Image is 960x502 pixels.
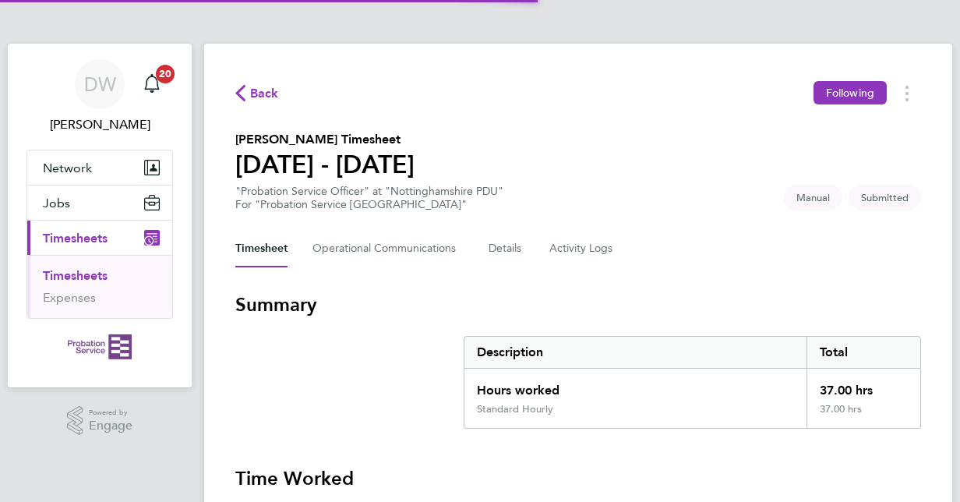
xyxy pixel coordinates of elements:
span: This timesheet was manually created. [784,185,842,210]
button: Operational Communications [312,230,464,267]
a: Go to home page [26,334,173,359]
div: "Probation Service Officer" at "Nottinghamshire PDU" [235,185,503,211]
span: Powered by [89,406,132,419]
a: DW[PERSON_NAME] [26,59,173,134]
div: Description [464,337,806,368]
button: Activity Logs [549,230,615,267]
span: 20 [156,65,175,83]
span: Following [826,86,874,100]
span: Engage [89,419,132,433]
a: Timesheets [43,268,108,283]
h1: [DATE] - [DATE] [235,149,415,180]
span: Back [250,84,279,103]
button: Timesheets Menu [893,81,921,105]
button: Back [235,83,279,103]
div: Total [806,337,920,368]
span: Network [43,161,92,175]
div: Timesheets [27,255,172,318]
h3: Time Worked [235,466,921,491]
div: 37.00 hrs [806,369,920,403]
button: Details [489,230,524,267]
span: Timesheets [43,231,108,246]
img: probationservice-logo-retina.png [68,334,131,359]
button: Network [27,150,172,185]
div: For "Probation Service [GEOGRAPHIC_DATA]" [235,198,503,211]
button: Timesheets [27,221,172,255]
button: Following [814,81,887,104]
div: Hours worked [464,369,806,403]
nav: Main navigation [8,44,192,387]
span: This timesheet is Submitted. [849,185,921,210]
div: Standard Hourly [477,403,553,415]
h2: [PERSON_NAME] Timesheet [235,130,415,149]
a: Powered byEngage [67,406,133,436]
span: DW [84,74,116,94]
a: Expenses [43,290,96,305]
button: Jobs [27,186,172,220]
a: 20 [136,59,168,109]
h3: Summary [235,292,921,317]
div: 37.00 hrs [806,403,920,428]
span: Debbie Wheatcroft [26,115,173,134]
div: Summary [464,336,921,429]
button: Timesheet [235,230,288,267]
span: Jobs [43,196,70,210]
